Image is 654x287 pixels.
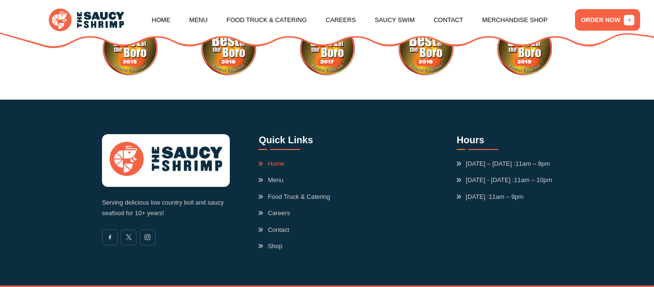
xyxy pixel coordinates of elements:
[326,2,356,38] a: Careers
[259,192,330,202] a: Food Truck & Catering
[49,9,124,32] img: logo
[496,21,552,77] img: Best of the Boro
[259,225,289,235] a: Contact
[496,21,552,77] div: 6 / 10
[482,2,548,38] a: Merchandise Shop
[457,159,550,169] span: [DATE] – [DATE] :
[226,2,307,38] a: Food Truck & Catering
[102,21,158,77] div: 2 / 10
[398,21,453,77] div: 5 / 10
[457,134,552,150] h3: Hours
[189,2,207,38] a: Menu
[102,197,230,219] p: Serving delicious low country boil and saucy seafood for 10+ years!
[259,208,290,218] a: Careers
[457,192,523,202] span: [DATE] :
[299,21,355,77] img: Best of the Boro
[259,175,283,185] a: Menu
[259,241,282,251] a: Shop
[457,175,552,185] span: [DATE] - [DATE] :
[201,21,256,77] div: 3 / 10
[102,21,158,77] img: Best of the Boro
[259,159,284,169] a: Home
[201,21,256,77] img: Best of the Boro
[515,160,550,167] span: 11am – 9pm
[434,2,463,38] a: Contact
[299,21,355,77] div: 4 / 10
[152,2,170,38] a: Home
[110,142,222,176] img: logo
[398,21,453,77] img: Best of the Boro
[489,193,523,200] span: 11am – 9pm
[575,9,641,31] a: ORDER NOW
[514,176,552,184] span: 11am – 10pm
[259,134,330,150] h3: Quick Links
[375,2,415,38] a: Saucy Swim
